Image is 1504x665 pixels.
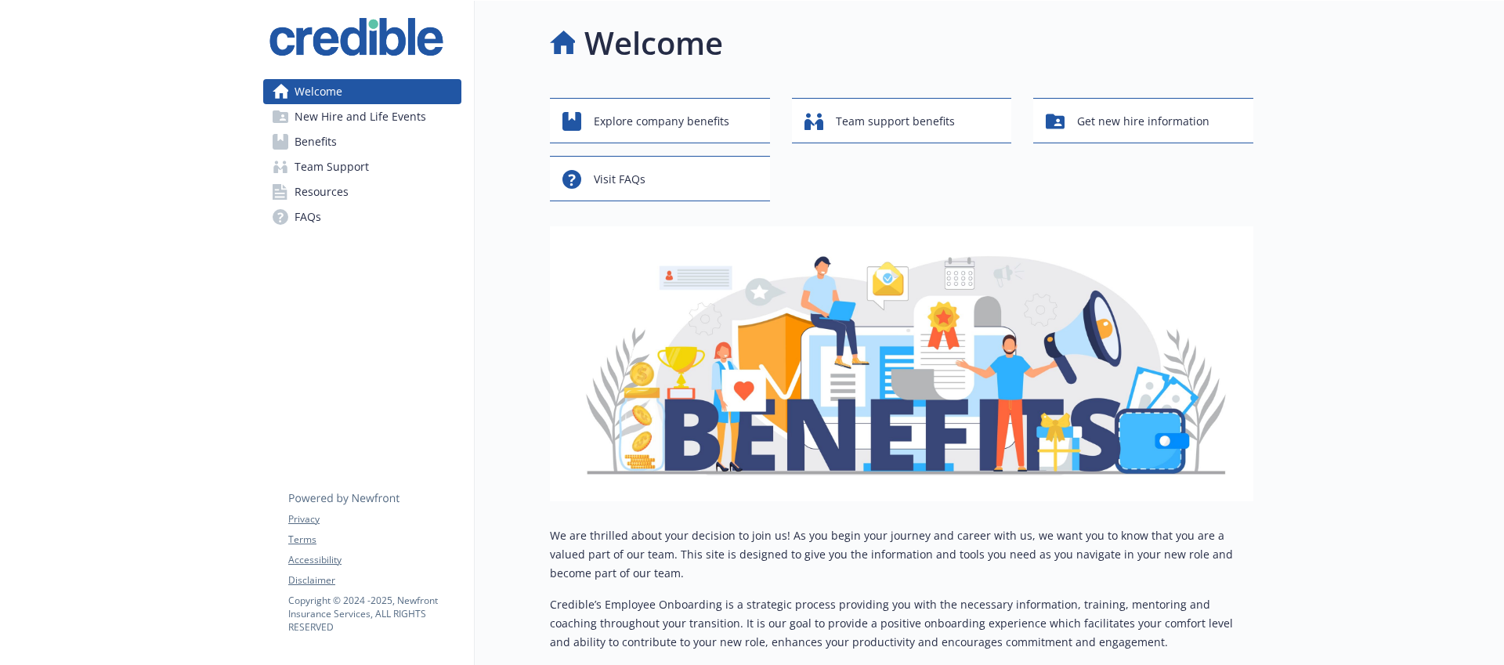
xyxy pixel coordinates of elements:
[295,204,321,229] span: FAQs
[263,204,461,229] a: FAQs
[263,129,461,154] a: Benefits
[295,154,369,179] span: Team Support
[288,553,461,567] a: Accessibility
[263,79,461,104] a: Welcome
[584,20,723,67] h1: Welcome
[792,98,1012,143] button: Team support benefits
[550,156,770,201] button: Visit FAQs
[288,512,461,526] a: Privacy
[594,107,729,136] span: Explore company benefits
[1033,98,1253,143] button: Get new hire information
[594,164,645,194] span: Visit FAQs
[295,104,426,129] span: New Hire and Life Events
[295,179,349,204] span: Resources
[288,594,461,634] p: Copyright © 2024 - 2025 , Newfront Insurance Services, ALL RIGHTS RESERVED
[836,107,955,136] span: Team support benefits
[550,595,1253,652] p: Credible’s Employee Onboarding is a strategic process providing you with the necessary informatio...
[295,129,337,154] span: Benefits
[550,526,1253,583] p: We are thrilled about your decision to join us! As you begin your journey and career with us, we ...
[1077,107,1209,136] span: Get new hire information
[288,573,461,587] a: Disclaimer
[550,98,770,143] button: Explore company benefits
[263,154,461,179] a: Team Support
[295,79,342,104] span: Welcome
[550,226,1253,501] img: overview page banner
[263,104,461,129] a: New Hire and Life Events
[288,533,461,547] a: Terms
[263,179,461,204] a: Resources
